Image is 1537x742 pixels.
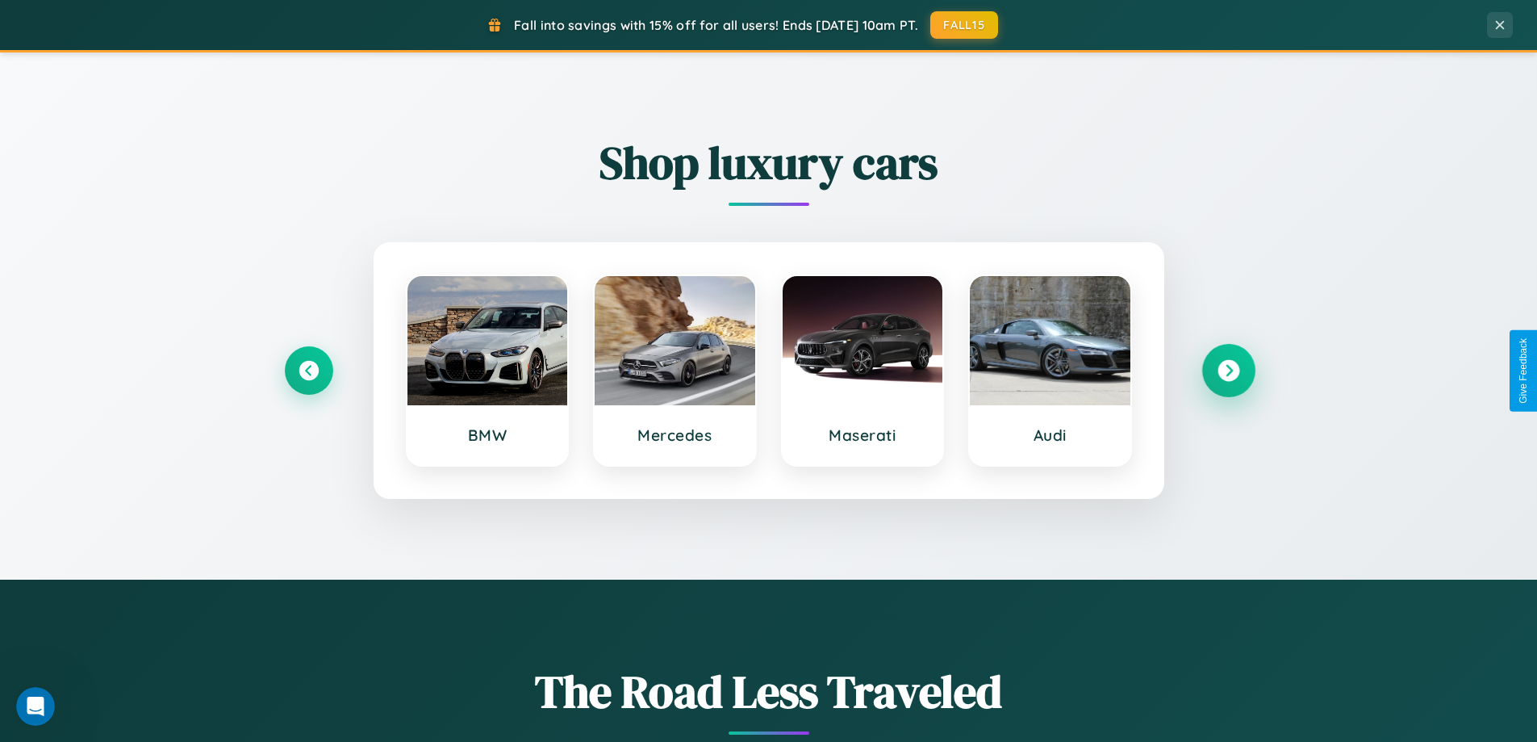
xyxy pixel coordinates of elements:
[611,425,739,445] h3: Mercedes
[799,425,927,445] h3: Maserati
[16,687,55,726] iframe: Intercom live chat
[424,425,552,445] h3: BMW
[285,660,1253,723] h1: The Road Less Traveled
[514,17,918,33] span: Fall into savings with 15% off for all users! Ends [DATE] 10am PT.
[285,132,1253,194] h2: Shop luxury cars
[986,425,1114,445] h3: Audi
[930,11,998,39] button: FALL15
[1518,338,1529,404] div: Give Feedback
